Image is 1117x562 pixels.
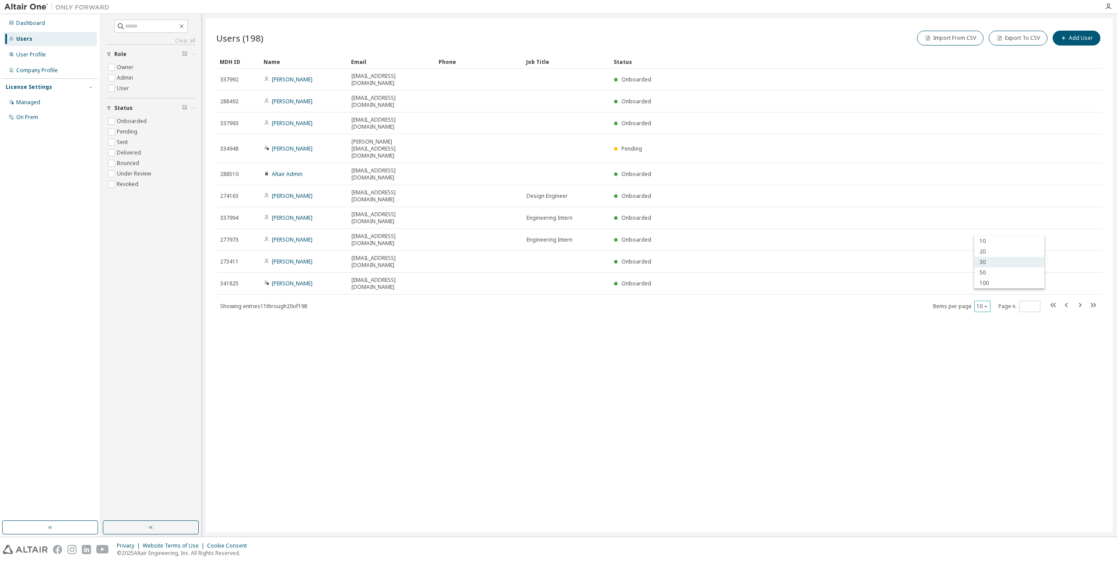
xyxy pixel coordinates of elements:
span: 334948 [220,145,239,152]
span: Page n. [998,301,1040,312]
label: Bounced [117,158,141,169]
img: instagram.svg [67,545,77,554]
span: [EMAIL_ADDRESS][DOMAIN_NAME] [351,95,431,109]
span: 337992 [220,76,239,83]
span: 288510 [220,171,239,178]
a: Clear all [106,37,195,44]
a: [PERSON_NAME] [272,192,313,200]
span: [EMAIL_ADDRESS][DOMAIN_NAME] [351,116,431,130]
img: linkedin.svg [82,545,91,554]
span: 274163 [220,193,239,200]
span: Onboarded [622,214,651,221]
span: Onboarded [622,119,651,127]
img: facebook.svg [53,545,62,554]
div: Email [351,55,432,69]
img: youtube.svg [96,545,109,554]
button: 10 [976,303,988,310]
span: Items per page [933,301,991,312]
div: Cookie Consent [207,542,252,549]
span: Users (198) [216,32,263,44]
div: Privacy [117,542,143,549]
div: License Settings [6,84,52,91]
label: User [117,83,131,94]
span: Clear filter [182,105,187,112]
a: [PERSON_NAME] [272,236,313,243]
div: 100 [974,278,1044,288]
button: Export To CSV [989,31,1047,46]
span: [EMAIL_ADDRESS][DOMAIN_NAME] [351,255,431,269]
label: Owner [117,62,135,73]
span: 277973 [220,236,239,243]
span: Onboarded [622,280,651,287]
div: Company Profile [16,67,58,74]
div: Website Terms of Use [143,542,207,549]
span: Onboarded [622,170,651,178]
span: 337994 [220,214,239,221]
span: Pending [622,145,642,152]
label: Admin [117,73,135,83]
div: 30 [974,257,1044,267]
span: 288492 [220,98,239,105]
div: Users [16,35,32,42]
label: Revoked [117,179,140,190]
span: 337993 [220,120,239,127]
button: Role [106,45,195,64]
div: 10 [974,236,1044,246]
div: On Prem [16,114,38,121]
div: Phone [439,55,519,69]
a: [PERSON_NAME] [272,98,313,105]
div: Managed [16,99,40,106]
span: [EMAIL_ADDRESS][DOMAIN_NAME] [351,211,431,225]
p: © 2025 Altair Engineering, Inc. All Rights Reserved. [117,549,252,557]
span: [EMAIL_ADDRESS][DOMAIN_NAME] [351,73,431,87]
img: Altair One [4,3,114,11]
span: Engineering Intern [527,236,573,243]
div: 20 [974,246,1044,257]
span: [PERSON_NAME][EMAIL_ADDRESS][DOMAIN_NAME] [351,138,431,159]
label: Delivered [117,148,143,158]
span: [EMAIL_ADDRESS][DOMAIN_NAME] [351,277,431,291]
span: Showing entries 11 through 20 of 198 [220,302,307,310]
label: Onboarded [117,116,148,126]
span: Onboarded [622,98,651,105]
div: Dashboard [16,20,45,27]
img: altair_logo.svg [3,545,48,554]
label: Under Review [117,169,153,179]
a: [PERSON_NAME] [272,214,313,221]
div: Status [614,55,1057,69]
a: [PERSON_NAME] [272,280,313,287]
span: [EMAIL_ADDRESS][DOMAIN_NAME] [351,167,431,181]
span: Status [114,105,133,112]
div: User Profile [16,51,46,58]
button: Add User [1053,31,1100,46]
span: 273411 [220,258,239,265]
a: [PERSON_NAME] [272,76,313,83]
span: Onboarded [622,76,651,83]
div: MDH ID [220,55,256,69]
span: Engineering Intern [527,214,573,221]
label: Sent [117,137,130,148]
a: Altair Admin [272,170,302,178]
span: Design Engineer [527,193,568,200]
div: 50 [974,267,1044,278]
span: [EMAIL_ADDRESS][DOMAIN_NAME] [351,189,431,203]
a: [PERSON_NAME] [272,258,313,265]
div: Job Title [526,55,607,69]
span: [EMAIL_ADDRESS][DOMAIN_NAME] [351,233,431,247]
span: Role [114,51,126,58]
button: Import From CSV [917,31,984,46]
div: Name [263,55,344,69]
span: Onboarded [622,258,651,265]
span: Clear filter [182,51,187,58]
a: [PERSON_NAME] [272,145,313,152]
span: 341825 [220,280,239,287]
button: Status [106,98,195,118]
a: [PERSON_NAME] [272,119,313,127]
span: Onboarded [622,236,651,243]
label: Pending [117,126,139,137]
span: Onboarded [622,192,651,200]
